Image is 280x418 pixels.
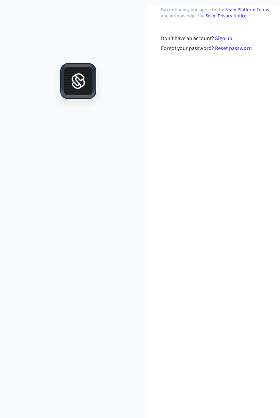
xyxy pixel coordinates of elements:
div: Don't have an account? [161,34,276,43]
a: Sign up [215,35,232,42]
p: By continuing, you agree to the and acknowledge the . [161,7,275,19]
div: Forgot your password? [161,44,276,52]
a: Seam Privacy Notice [205,13,246,19]
a: Seam Platform Terms [225,6,269,13]
a: Reset password [215,45,252,52]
